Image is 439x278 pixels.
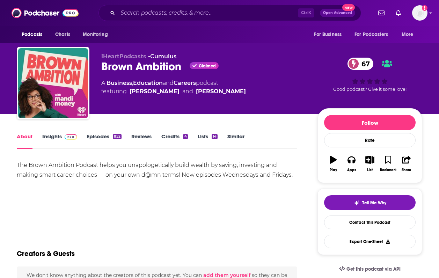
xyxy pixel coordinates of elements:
[78,28,117,41] button: open menu
[393,7,404,19] a: Show notifications dropdown
[133,80,163,86] a: Education
[130,87,180,96] a: [PERSON_NAME]
[361,151,379,176] button: List
[397,151,416,176] button: Share
[324,151,342,176] button: Play
[51,28,74,41] a: Charts
[324,195,416,210] button: tell me why sparkleTell Me Why
[347,168,356,172] div: Apps
[203,272,250,278] button: add them yourself
[199,64,216,68] span: Claimed
[320,9,355,17] button: Open AdvancedNew
[131,133,152,149] a: Reviews
[182,87,193,96] span: and
[324,133,416,147] div: Rate
[87,133,122,149] a: Episodes852
[17,133,32,149] a: About
[379,151,397,176] button: Bookmark
[354,30,388,39] span: For Podcasters
[402,168,411,172] div: Share
[101,87,246,96] span: featuring
[12,6,79,20] img: Podchaser - Follow, Share and Rate Podcasts
[380,168,396,172] div: Bookmark
[397,28,422,41] button: open menu
[65,134,77,140] img: Podchaser Pro
[342,151,360,176] button: Apps
[309,28,350,41] button: open menu
[324,215,416,229] a: Contact This Podcast
[314,30,342,39] span: For Business
[83,30,108,39] span: Monitoring
[42,133,77,149] a: InsightsPodchaser Pro
[17,249,75,258] h2: Creators & Guests
[18,48,88,118] img: Brown Ambition
[347,58,373,70] a: 67
[362,200,386,206] span: Tell Me Why
[367,168,373,172] div: List
[375,7,387,19] a: Show notifications dropdown
[334,261,406,278] a: Get this podcast via API
[346,266,401,272] span: Get this podcast via API
[198,133,218,149] a: Lists14
[150,53,176,60] a: Cumulus
[350,28,398,41] button: open menu
[402,30,414,39] span: More
[17,160,297,180] div: The Brown Ambition Podcast helps you unapologetically build wealth by saving, investing and makin...
[354,200,359,206] img: tell me why sparkle
[174,80,196,86] a: Careers
[98,5,361,21] div: Search podcasts, credits, & more...
[22,30,42,39] span: Podcasts
[196,87,246,96] a: [PERSON_NAME]
[412,5,427,21] span: Logged in as HavasFormulab2b
[324,115,416,130] button: Follow
[55,30,70,39] span: Charts
[101,53,146,60] span: iHeartPodcasts
[107,80,132,86] a: Business
[163,80,174,86] span: and
[132,80,133,86] span: ,
[17,28,51,41] button: open menu
[354,58,373,70] span: 67
[412,5,427,21] button: Show profile menu
[324,235,416,248] button: Export One-Sheet
[298,8,314,17] span: Ctrl K
[161,133,188,149] a: Credits4
[148,53,176,60] span: •
[118,7,298,19] input: Search podcasts, credits, & more...
[227,133,244,149] a: Similar
[333,87,407,92] span: Good podcast? Give it some love!
[422,5,427,11] svg: Add a profile image
[330,168,337,172] div: Play
[101,79,246,96] div: A podcast
[317,53,422,96] div: 67Good podcast? Give it some love!
[342,4,355,11] span: New
[113,134,122,139] div: 852
[412,5,427,21] img: User Profile
[323,11,352,15] span: Open Advanced
[212,134,218,139] div: 14
[183,134,188,139] div: 4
